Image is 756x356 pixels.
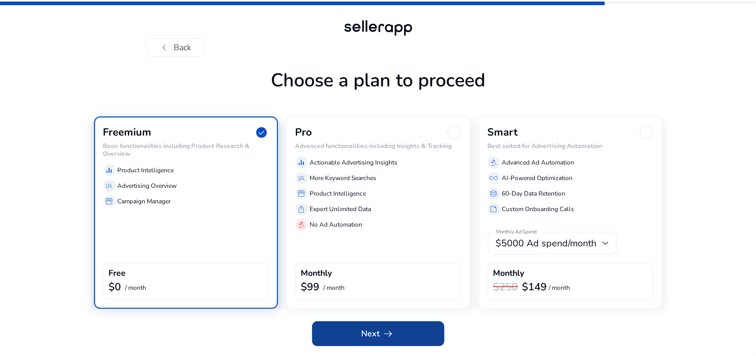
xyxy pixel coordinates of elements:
[298,189,306,198] span: storefront
[324,285,345,291] p: / month
[502,189,566,198] p: 60-Day Data Retention
[298,158,306,167] span: equalizer
[159,41,171,54] span: chevron_left
[109,280,121,294] b: $0
[490,174,498,182] span: all_inclusive
[490,158,498,167] span: gavel
[488,126,518,139] h3: Smart
[502,173,573,183] p: AI-Powered Optimization
[362,328,395,340] span: Next
[105,197,114,205] span: storefront
[493,281,518,293] h3: $250
[298,205,306,213] span: ios_share
[296,126,313,139] h3: Pro
[126,285,147,291] p: / month
[105,166,114,174] span: equalizer
[298,220,306,229] span: gavel
[522,280,547,294] b: $149
[296,142,461,150] h6: Advanced functionalities including Insights & Tracking
[103,142,269,157] h6: Basic functionalities including Product Research & Overview
[490,205,498,213] span: summarize
[496,237,597,249] span: $5000 Ad spend/month
[310,204,372,214] p: Export Unlimited Data
[301,280,320,294] b: $99
[490,189,498,198] span: database
[301,269,332,278] h4: Monthly
[493,269,524,278] h4: Monthly
[146,38,205,57] button: chevron_leftBack
[105,182,114,190] span: manage_search
[310,158,398,167] p: Actionable Advertising Insights
[310,189,366,198] p: Product Intelligence
[118,181,177,190] p: Advertising Overview
[488,142,653,150] h6: Best suited for Advertising Automation
[109,269,126,278] h4: Free
[310,173,377,183] p: More Keyword Searches
[310,220,363,229] p: No Ad Automation
[312,321,444,346] button: Nextarrow_right_alt
[255,126,269,139] span: check_circle
[94,69,662,116] h1: Choose a plan to proceed
[496,229,537,236] mat-label: Monthly Ad Spend
[382,328,395,340] span: arrow_right_alt
[549,285,570,291] p: / month
[298,174,306,182] span: manage_search
[118,197,171,206] p: Campaign Manager
[103,126,152,139] h3: Freemium
[502,204,575,214] p: Custom Onboarding Calls
[118,166,174,175] p: Product Intelligence
[502,158,575,167] p: Advanced Ad Automation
